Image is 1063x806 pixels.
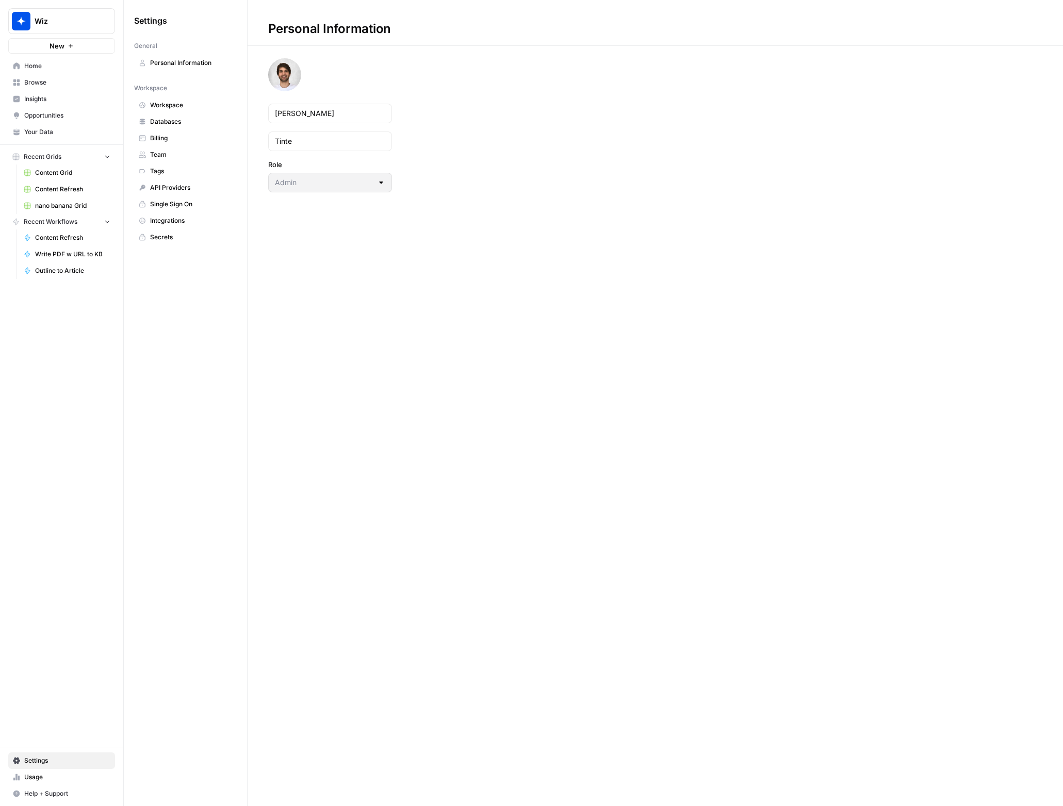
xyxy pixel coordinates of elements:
[150,200,232,209] span: Single Sign On
[35,233,110,242] span: Content Refresh
[24,217,77,226] span: Recent Workflows
[134,146,237,163] a: Team
[134,212,237,229] a: Integrations
[35,266,110,275] span: Outline to Article
[19,198,115,214] a: nano banana Grid
[35,250,110,259] span: Write PDF w URL to KB
[24,78,110,87] span: Browse
[268,58,301,91] img: avatar
[24,756,110,765] span: Settings
[268,159,392,170] label: Role
[134,41,157,51] span: General
[134,130,237,146] a: Billing
[150,101,232,110] span: Workspace
[8,769,115,785] a: Usage
[8,124,115,140] a: Your Data
[24,111,110,120] span: Opportunities
[150,134,232,143] span: Billing
[24,789,110,798] span: Help + Support
[35,185,110,194] span: Content Refresh
[24,61,110,71] span: Home
[24,127,110,137] span: Your Data
[8,8,115,34] button: Workspace: Wiz
[8,149,115,165] button: Recent Grids
[134,113,237,130] a: Databases
[12,12,30,30] img: Wiz Logo
[134,55,237,71] a: Personal Information
[150,183,232,192] span: API Providers
[24,94,110,104] span: Insights
[8,752,115,769] a: Settings
[134,163,237,179] a: Tags
[134,97,237,113] a: Workspace
[134,196,237,212] a: Single Sign On
[8,214,115,229] button: Recent Workflows
[150,117,232,126] span: Databases
[134,14,167,27] span: Settings
[19,181,115,198] a: Content Refresh
[134,229,237,245] a: Secrets
[248,21,412,37] div: Personal Information
[8,107,115,124] a: Opportunities
[19,262,115,279] a: Outline to Article
[35,168,110,177] span: Content Grid
[35,16,97,26] span: Wiz
[150,233,232,242] span: Secrets
[134,84,167,93] span: Workspace
[150,216,232,225] span: Integrations
[150,58,232,68] span: Personal Information
[8,91,115,107] a: Insights
[150,167,232,176] span: Tags
[19,229,115,246] a: Content Refresh
[8,74,115,91] a: Browse
[19,246,115,262] a: Write PDF w URL to KB
[24,152,61,161] span: Recent Grids
[8,38,115,54] button: New
[8,58,115,74] a: Home
[50,41,64,51] span: New
[150,150,232,159] span: Team
[134,179,237,196] a: API Providers
[35,201,110,210] span: nano banana Grid
[8,785,115,802] button: Help + Support
[24,772,110,782] span: Usage
[19,165,115,181] a: Content Grid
